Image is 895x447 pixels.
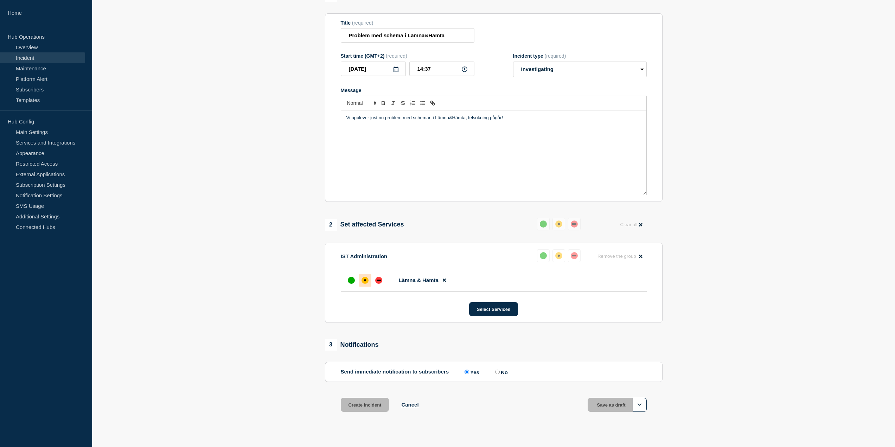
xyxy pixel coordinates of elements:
[513,62,647,77] select: Incident type
[588,398,647,412] button: Save as draft
[568,218,581,230] button: down
[513,53,647,59] div: Incident type
[341,28,474,43] input: Title
[325,219,337,231] span: 2
[552,218,565,230] button: affected
[346,115,641,121] p: Vi upplever just nu problem med scheman i Lämna&Hämta, felsökning pågår!
[469,302,518,316] button: Select Services
[341,110,646,195] div: Message
[341,62,406,76] input: YYYY-MM-DD
[552,249,565,262] button: affected
[571,252,578,259] div: down
[555,252,562,259] div: affected
[571,221,578,228] div: down
[568,249,581,262] button: down
[362,277,369,284] div: affected
[325,339,379,351] div: Notifications
[495,370,500,374] input: No
[463,369,479,375] label: Yes
[341,88,647,93] div: Message
[537,218,550,230] button: up
[408,99,418,107] button: Toggle ordered list
[378,99,388,107] button: Toggle bold text
[537,249,550,262] button: up
[540,252,547,259] div: up
[398,99,408,107] button: Toggle strikethrough text
[341,253,388,259] p: IST Administration
[341,369,647,375] div: Send immediate notification to subscribers
[341,369,449,375] p: Send immediate notification to subscribers
[375,277,382,284] div: down
[465,370,469,374] input: Yes
[555,221,562,228] div: affected
[344,99,378,107] span: Font size
[593,249,647,263] button: Remove the group
[399,277,439,283] span: Lämna & Hämta
[341,398,389,412] button: Create incident
[386,53,407,59] span: (required)
[388,99,398,107] button: Toggle italic text
[325,219,404,231] div: Set affected Services
[401,402,418,408] button: Cancel
[341,53,474,59] div: Start time (GMT+2)
[597,254,636,259] span: Remove the group
[428,99,437,107] button: Toggle link
[341,20,474,26] div: Title
[418,99,428,107] button: Toggle bulleted list
[633,398,647,412] button: Options
[348,277,355,284] div: up
[325,339,337,351] span: 3
[352,20,373,26] span: (required)
[540,221,547,228] div: up
[616,218,646,231] button: Clear all
[545,53,566,59] span: (required)
[493,369,508,375] label: No
[409,62,474,76] input: HH:MM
